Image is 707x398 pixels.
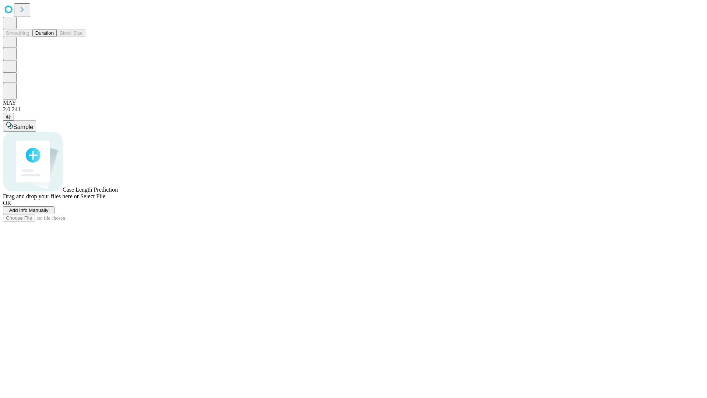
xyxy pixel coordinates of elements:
[3,200,11,206] span: OR
[3,206,54,214] button: Add Info Manually
[3,99,704,106] div: MAY
[3,121,36,132] button: Sample
[3,113,14,121] button: @
[3,29,32,37] button: Smoothing
[3,193,79,199] span: Drag and drop your files here or
[6,114,11,119] span: @
[80,193,105,199] span: Select File
[9,207,49,213] span: Add Info Manually
[57,29,85,37] button: Block Size
[13,124,33,130] span: Sample
[32,29,57,37] button: Duration
[3,106,704,113] div: 2.0.241
[63,186,118,193] span: Case Length Prediction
